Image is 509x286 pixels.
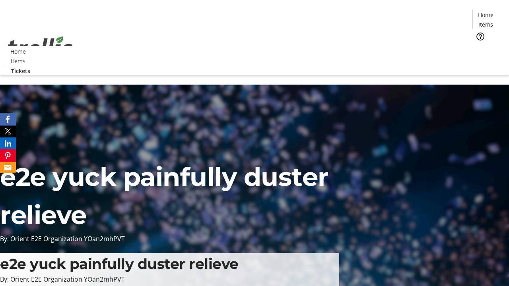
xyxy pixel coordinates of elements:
span: Items [11,57,25,65]
span: Tickets [479,46,498,54]
a: Home [473,11,498,19]
button: Help [472,29,488,44]
a: Items [5,57,31,65]
a: Items [473,20,498,29]
span: Tickets [11,67,30,75]
a: Tickets [5,67,37,75]
span: Home [10,47,26,56]
a: Tickets [472,46,504,54]
span: Home [478,11,493,19]
a: Home [5,47,31,56]
span: Items [478,20,493,29]
img: Orient E2E Organization YOan2mhPVT's Logo [5,27,76,67]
